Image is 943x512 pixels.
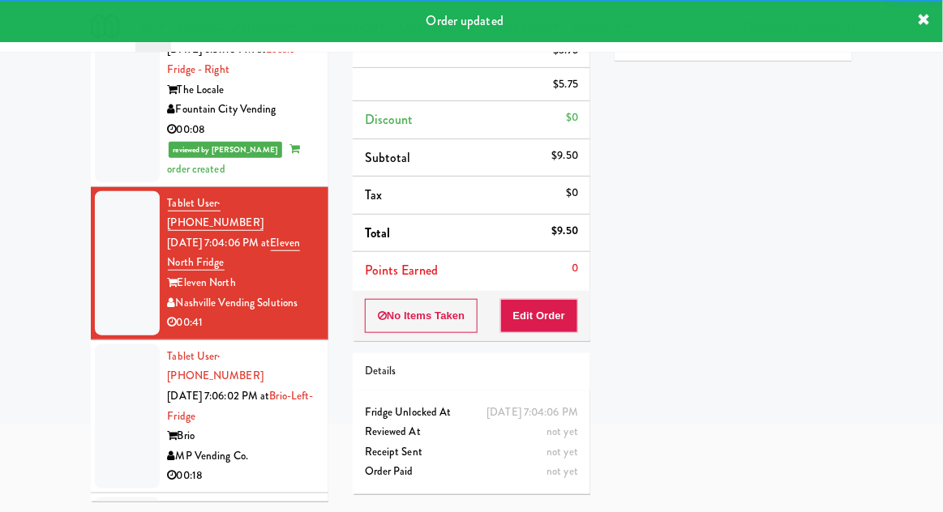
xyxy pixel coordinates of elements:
[168,120,316,140] div: 00:08
[168,80,316,100] div: The Locale
[500,299,579,333] button: Edit Order
[168,446,316,467] div: MP Vending Co.
[168,313,316,333] div: 00:41
[365,361,578,382] div: Details
[365,148,411,167] span: Subtotal
[365,299,478,333] button: No Items Taken
[426,11,504,30] span: Order updated
[365,403,578,423] div: Fridge Unlocked At
[365,110,414,129] span: Discount
[168,235,271,250] span: [DATE] 7:04:06 PM at
[365,422,578,442] div: Reviewed At
[168,195,264,232] a: Tablet User· [PHONE_NUMBER]
[365,462,578,482] div: Order Paid
[168,141,300,177] span: order created
[169,142,283,158] span: reviewed by [PERSON_NAME]
[168,100,316,120] div: Fountain City Vending
[365,186,382,204] span: Tax
[91,340,328,493] li: Tablet User· [PHONE_NUMBER][DATE] 7:06:02 PM atBrio-Left- FridgeBrioMP Vending Co.00:18
[554,75,579,95] div: $5.75
[547,463,578,479] span: not yet
[91,187,328,340] li: Tablet User· [PHONE_NUMBER][DATE] 7:04:06 PM atEleven North FridgeEleven NorthNashville Vending S...
[547,444,578,459] span: not yet
[487,403,578,423] div: [DATE] 7:04:06 PM
[552,221,579,241] div: $9.50
[168,388,270,403] span: [DATE] 7:06:02 PM at
[168,426,316,446] div: Brio
[365,224,391,242] span: Total
[168,273,316,293] div: Eleven North
[168,293,316,314] div: Nashville Vending Solutions
[572,258,578,279] div: 0
[552,146,579,166] div: $9.50
[566,108,578,128] div: $0
[547,424,578,439] span: not yet
[365,261,438,279] span: Points Earned
[168,388,314,424] a: Brio-Left- Fridge
[168,348,264,384] a: Tablet User· [PHONE_NUMBER]
[365,442,578,463] div: Receipt Sent
[168,466,316,486] div: 00:18
[566,183,578,203] div: $0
